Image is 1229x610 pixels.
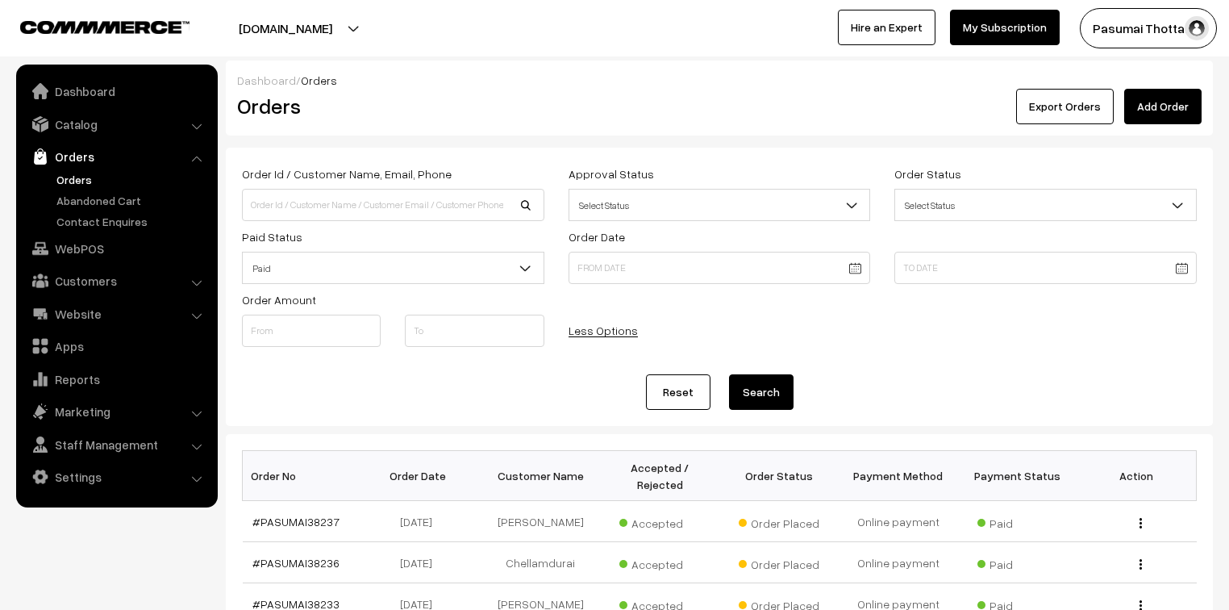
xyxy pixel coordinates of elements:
a: Contact Enquires [52,213,212,230]
a: Reset [646,374,710,410]
div: / [237,72,1202,89]
input: Order Id / Customer Name / Customer Email / Customer Phone [242,189,544,221]
a: Dashboard [237,73,296,87]
span: Paid [977,511,1058,532]
th: Order No [243,451,362,501]
span: Order Placed [739,511,819,532]
a: Dashboard [20,77,212,106]
h2: Orders [237,94,543,119]
th: Accepted / Rejected [600,451,719,501]
a: Less Options [569,324,638,337]
a: COMMMERCE [20,16,161,36]
button: Pasumai Thotta… [1080,8,1217,48]
a: #PASUMAI38236 [252,556,340,570]
a: Abandoned Cart [52,192,212,209]
span: Orders [301,73,337,87]
a: Add Order [1124,89,1202,124]
span: Paid [977,552,1058,573]
span: Order Placed [739,552,819,573]
label: Order Status [894,165,961,182]
a: Catalog [20,110,212,139]
th: Customer Name [481,451,600,501]
a: Customers [20,266,212,295]
a: Orders [52,171,212,188]
a: WebPOS [20,234,212,263]
span: Select Status [569,191,870,219]
img: user [1185,16,1209,40]
input: To Date [894,252,1197,284]
img: Menu [1139,518,1142,529]
img: COMMMERCE [20,21,190,33]
label: Order Amount [242,291,316,308]
a: Marketing [20,397,212,426]
td: Online payment [839,501,958,542]
td: [DATE] [361,501,481,542]
span: Select Status [895,191,1196,219]
a: Website [20,299,212,328]
th: Order Date [361,451,481,501]
span: Paid [243,254,544,282]
a: Staff Management [20,430,212,459]
label: Order Date [569,228,625,245]
td: Online payment [839,542,958,583]
input: From [242,315,381,347]
a: My Subscription [950,10,1060,45]
span: Select Status [894,189,1197,221]
img: Menu [1139,559,1142,570]
button: Export Orders [1016,89,1114,124]
a: Reports [20,365,212,394]
label: Order Id / Customer Name, Email, Phone [242,165,452,182]
a: #PASUMAI38237 [252,515,340,529]
span: Paid [242,252,544,284]
a: Orders [20,142,212,171]
th: Payment Status [958,451,1077,501]
span: Accepted [619,511,700,532]
a: Hire an Expert [838,10,935,45]
td: [DATE] [361,542,481,583]
button: [DOMAIN_NAME] [182,8,389,48]
td: Chellamdurai [481,542,600,583]
td: [PERSON_NAME] [481,501,600,542]
th: Payment Method [839,451,958,501]
a: Apps [20,332,212,361]
label: Approval Status [569,165,654,182]
th: Action [1077,451,1197,501]
th: Order Status [719,451,839,501]
label: Paid Status [242,228,302,245]
input: From Date [569,252,871,284]
input: To [405,315,544,347]
a: Settings [20,462,212,491]
button: Search [729,374,794,410]
span: Accepted [619,552,700,573]
span: Select Status [569,189,871,221]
